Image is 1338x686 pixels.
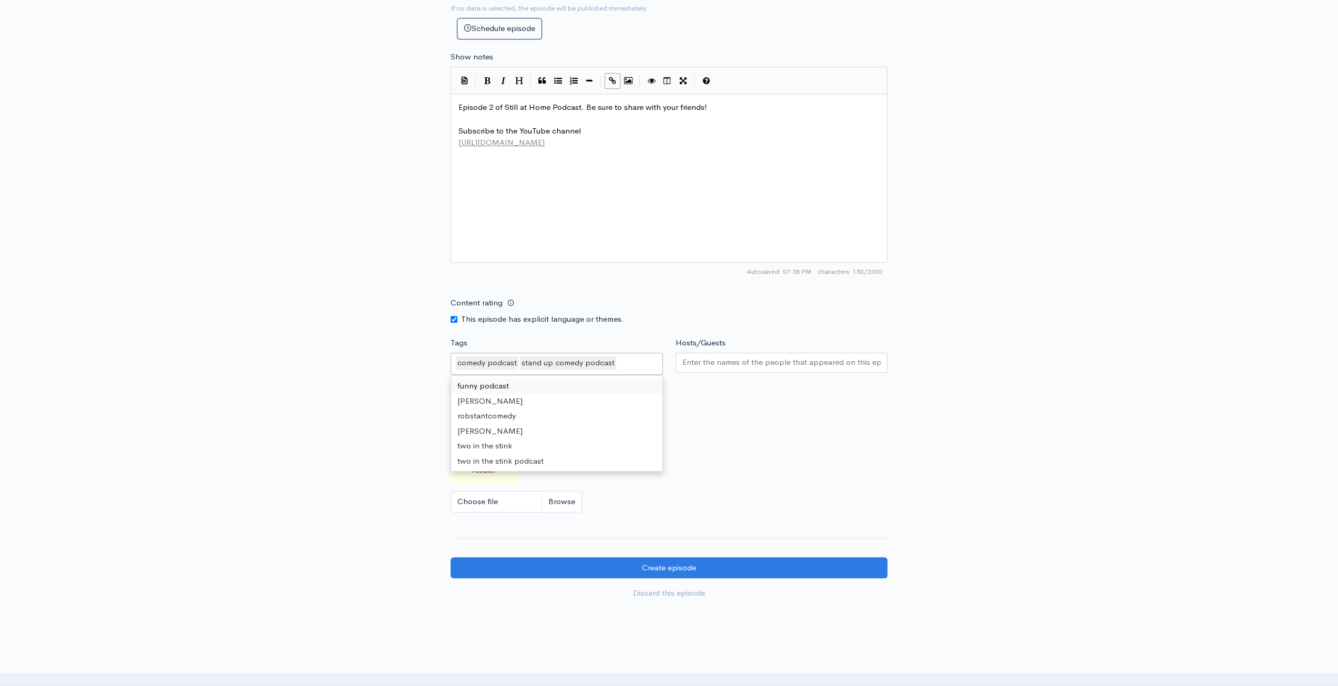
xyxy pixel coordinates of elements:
[451,424,662,439] div: [PERSON_NAME]
[620,73,636,89] button: Insert Image
[451,454,662,469] div: two in the stink podcast
[456,72,472,88] button: Insert Show Notes Template
[458,137,545,147] span: [URL][DOMAIN_NAME]
[550,73,566,89] button: Generic List
[479,73,495,89] button: Bold
[451,4,648,13] small: If no date is selected, the episode will be published immediately.
[451,292,503,314] label: Content rating
[747,267,811,277] span: Autosaved: 07:38 PM
[600,75,601,87] i: |
[675,73,691,89] button: Toggle Fullscreen
[451,557,887,579] input: Create episode
[457,18,542,39] button: Schedule episode
[566,73,581,89] button: Numbered List
[534,73,550,89] button: Quote
[639,75,640,87] i: |
[451,394,662,409] div: [PERSON_NAME]
[456,356,518,370] div: comedy podcast
[581,73,597,89] button: Insert Horizontal Line
[458,126,581,136] span: Subscribe to the YouTube channel
[511,73,527,89] button: Heading
[682,356,881,368] input: Enter the names of the people that appeared on this episode
[644,73,659,89] button: Toggle Preview
[495,73,511,89] button: Italic
[676,337,726,349] label: Hosts/Guests
[451,378,662,394] div: funny podcast
[818,267,882,277] span: 150/2000
[475,75,476,87] i: |
[451,408,662,424] div: robstantcomedy
[694,75,695,87] i: |
[451,582,887,604] a: Discard this episode
[451,438,662,454] div: two in the stink
[451,337,467,349] label: Tags
[458,102,707,112] span: Episode 2 of Still at Home Podcast. Be sure to share with your friends!
[698,73,714,89] button: Markdown Guide
[520,356,616,370] div: stand up comedy podcast
[530,75,531,87] i: |
[605,73,620,89] button: Create Link
[451,403,887,414] small: If no artwork is selected your default podcast artwork will be used
[659,73,675,89] button: Toggle Side by Side
[461,313,624,325] label: This episode has explicit language or themes.
[451,51,493,63] label: Show notes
